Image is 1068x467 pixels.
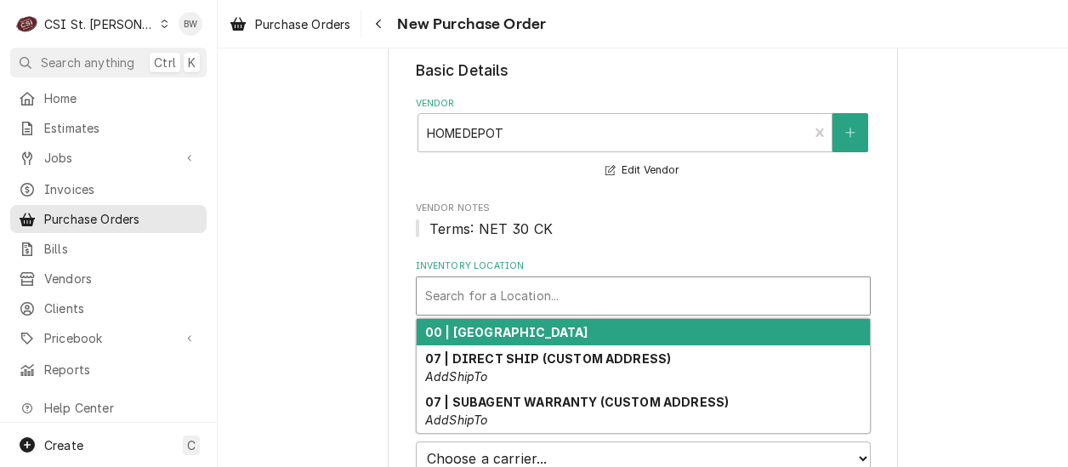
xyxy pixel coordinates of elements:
div: Inventory Location [416,259,871,315]
div: Brad Wicks's Avatar [179,12,202,36]
a: Go to Jobs [10,144,207,172]
a: Clients [10,294,207,322]
span: New Purchase Order [392,13,546,36]
span: Home [44,89,198,107]
span: Help Center [44,399,196,417]
span: Purchase Orders [44,210,198,228]
a: Estimates [10,114,207,142]
span: Estimates [44,119,198,137]
div: Vendor [416,97,871,181]
legend: Basic Details [416,60,871,82]
span: K [188,54,196,71]
div: BW [179,12,202,36]
span: Pricebook [44,329,173,347]
a: Home [10,84,207,112]
button: Navigate back [365,10,392,37]
span: Invoices [44,180,198,198]
span: Clients [44,299,198,317]
label: Inventory Location [416,259,871,273]
a: Purchase Orders [223,10,357,38]
div: Vendor Notes [416,202,871,238]
a: Go to Help Center [10,394,207,422]
a: Purchase Orders [10,205,207,233]
div: CSI St. [PERSON_NAME] [44,15,155,33]
button: Edit Vendor [603,160,682,181]
div: CSI St. Louis's Avatar [15,12,39,36]
span: Jobs [44,149,173,167]
span: C [187,436,196,454]
a: Bills [10,235,207,263]
em: AddShipTo [425,369,487,384]
span: Terms: NET 30 CK [429,220,554,237]
span: Search anything [41,54,134,71]
strong: 07 | SUBAGENT WARRANTY (CUSTOM ADDRESS) [425,395,729,409]
a: Reports [10,356,207,384]
a: Invoices [10,175,207,203]
button: Search anythingCtrlK [10,48,207,77]
span: Vendor Notes [416,219,871,239]
em: AddShipTo [425,413,487,427]
span: Vendor Notes [416,202,871,215]
strong: 00 | [GEOGRAPHIC_DATA] [425,325,588,339]
span: Create [44,438,83,453]
button: Create New Vendor [832,113,868,152]
span: Purchase Orders [255,15,350,33]
strong: 07 | DIRECT SHIP (CUSTOM ADDRESS) [425,351,671,366]
a: Go to Pricebook [10,324,207,352]
span: Vendors [44,270,198,288]
span: Bills [44,240,198,258]
label: Vendor [416,97,871,111]
a: Vendors [10,265,207,293]
svg: Create New Vendor [845,127,855,139]
span: Ctrl [154,54,176,71]
span: Reports [44,361,198,379]
div: C [15,12,39,36]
